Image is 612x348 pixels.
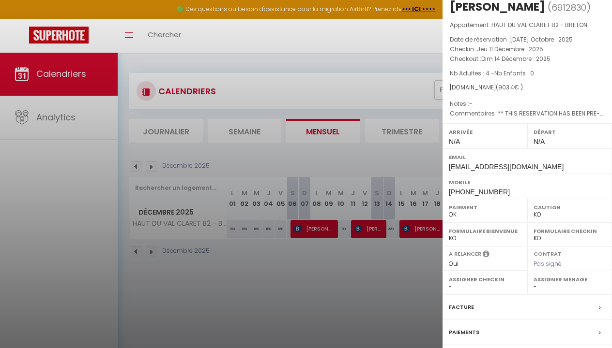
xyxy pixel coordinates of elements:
[449,327,479,337] label: Paiements
[449,203,521,212] label: Paiement
[534,250,562,256] label: Contrat
[534,203,606,212] label: Caution
[534,138,545,145] span: N/A
[449,188,510,196] span: [PHONE_NUMBER]
[450,99,605,109] p: Notes :
[450,54,605,64] p: Checkout :
[450,35,605,44] p: Date de réservation :
[469,100,473,108] span: -
[534,127,606,137] label: Départ
[450,109,605,118] p: Commentaires :
[491,21,587,29] span: HAUT DU VAL CLARET B2 - BRETON
[534,275,606,284] label: Assigner Menage
[496,83,523,91] span: ( € )
[548,0,591,14] span: ( )
[449,302,474,312] label: Facture
[450,69,534,77] span: Nb Adultes : 4 -
[510,35,573,43] span: [DATE] Octobre . 2025
[449,163,564,171] span: [EMAIL_ADDRESS][DOMAIN_NAME]
[498,83,514,91] span: 903.4
[534,260,562,268] span: Pas signé
[449,226,521,236] label: Formulaire Bienvenue
[483,250,490,261] i: Sélectionner OUI si vous souhaiter envoyer les séquences de messages post-checkout
[449,152,606,162] label: Email
[450,44,605,54] p: Checkin :
[449,138,460,145] span: N/A
[450,83,605,92] div: [DOMAIN_NAME]
[477,45,543,53] span: Jeu 11 Décembre . 2025
[534,226,606,236] label: Formulaire Checkin
[449,250,481,258] label: A relancer
[494,69,534,77] span: Nb Enfants : 0
[449,127,521,137] label: Arrivée
[449,177,606,187] label: Mobile
[449,275,521,284] label: Assigner Checkin
[551,1,586,14] span: 6912830
[450,20,605,30] p: Appartement :
[481,55,551,63] span: Dim 14 Décembre . 2025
